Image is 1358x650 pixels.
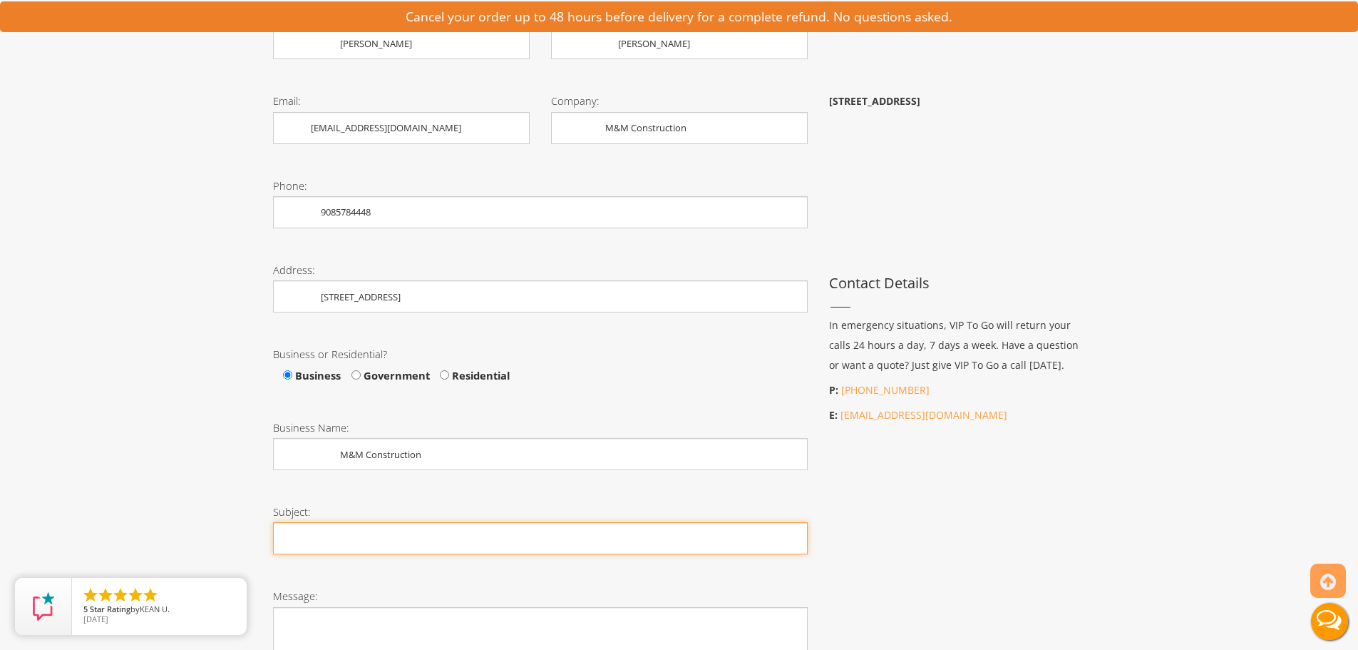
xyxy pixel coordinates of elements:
[1301,593,1358,650] button: Live Chat
[83,614,108,624] span: [DATE]
[82,586,99,604] li: 
[127,586,144,604] li: 
[841,383,930,397] a: [PHONE_NUMBER]
[361,368,430,382] span: Government
[840,408,1007,422] a: [EMAIL_ADDRESS][DOMAIN_NAME]
[29,592,58,621] img: Review Rating
[83,605,235,615] span: by
[829,315,1086,375] p: In emergency situations, VIP To Go will return your calls 24 hours a day, 7 days a week. Have a q...
[449,368,510,382] span: Residential
[829,275,1086,291] h3: Contact Details
[90,604,130,614] span: Star Rating
[140,604,170,614] span: KEAN U.
[292,368,341,382] span: Business
[112,586,129,604] li: 
[829,94,920,108] b: [STREET_ADDRESS]
[829,383,838,397] b: P:
[142,586,159,604] li: 
[829,408,838,422] b: E:
[83,604,88,614] span: 5
[97,586,114,604] li: 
